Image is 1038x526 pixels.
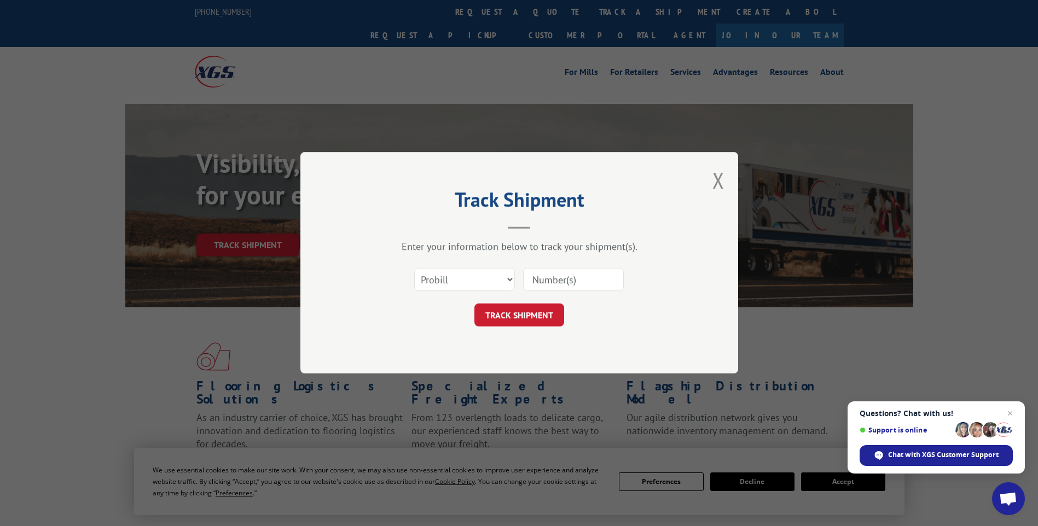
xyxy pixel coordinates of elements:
[860,426,952,434] span: Support is online
[474,304,564,327] button: TRACK SHIPMENT
[355,241,683,253] div: Enter your information below to track your shipment(s).
[860,409,1013,418] span: Questions? Chat with us!
[860,445,1013,466] span: Chat with XGS Customer Support
[712,166,724,195] button: Close modal
[992,482,1025,515] a: Open chat
[523,268,624,291] input: Number(s)
[888,450,999,460] span: Chat with XGS Customer Support
[355,192,683,213] h2: Track Shipment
